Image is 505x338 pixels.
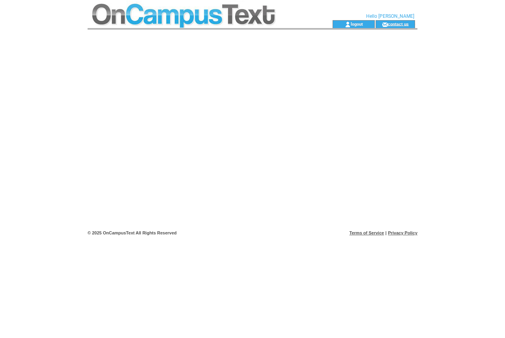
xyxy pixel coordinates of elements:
a: contact us [388,21,409,26]
a: Privacy Policy [388,230,417,235]
span: Hello [PERSON_NAME] [366,13,414,19]
a: Terms of Service [350,230,384,235]
img: contact_us_icon.gif [382,21,388,28]
span: © 2025 OnCampusText All Rights Reserved [88,230,177,235]
img: account_icon.gif [345,21,351,28]
span: | [385,230,387,235]
a: logout [351,21,363,26]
